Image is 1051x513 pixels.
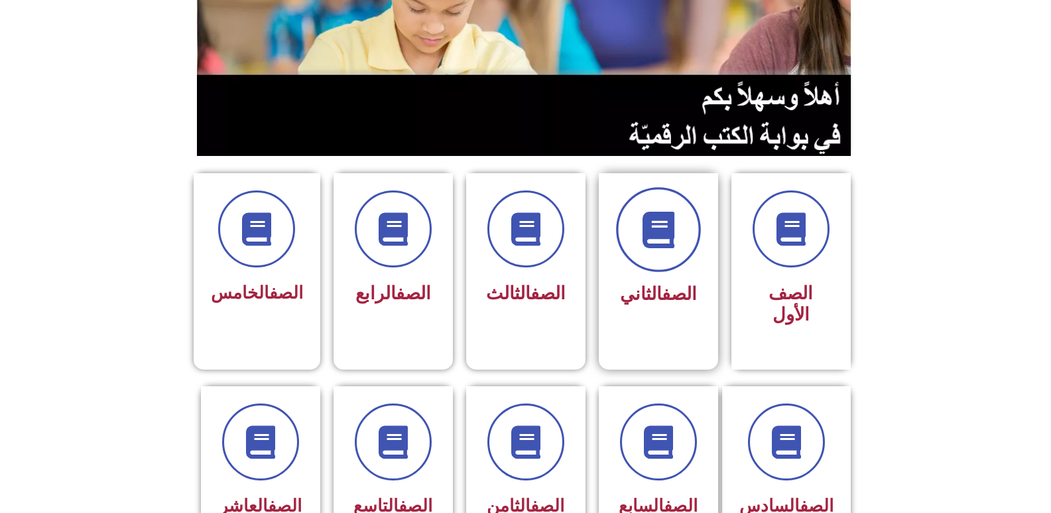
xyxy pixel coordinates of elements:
[486,283,566,304] span: الثالث
[211,283,303,303] span: الخامس
[355,283,431,304] span: الرابع
[662,283,697,305] a: الصف
[769,283,813,325] span: الصف الأول
[269,283,303,303] a: الصف
[530,283,566,304] a: الصف
[620,283,697,305] span: الثاني
[396,283,431,304] a: الصف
